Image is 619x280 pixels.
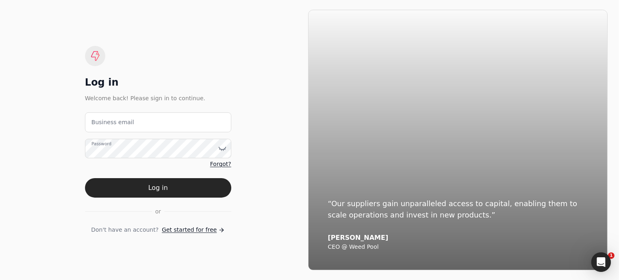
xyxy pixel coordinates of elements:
label: Password [91,140,111,147]
a: Forgot? [210,160,231,168]
span: Don't have an account? [91,226,159,234]
div: CEO @ Weed Pool [328,243,588,251]
span: Get started for free [162,226,217,234]
label: Business email [91,118,134,127]
span: 1 [608,252,615,259]
div: [PERSON_NAME] [328,234,588,242]
button: Log in [85,178,231,198]
div: Open Intercom Messenger [591,252,611,272]
a: Get started for free [162,226,225,234]
span: or [155,207,161,216]
div: “Our suppliers gain unparalleled access to capital, enabling them to scale operations and invest ... [328,198,588,221]
div: Welcome back! Please sign in to continue. [85,94,231,103]
div: Log in [85,76,231,89]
